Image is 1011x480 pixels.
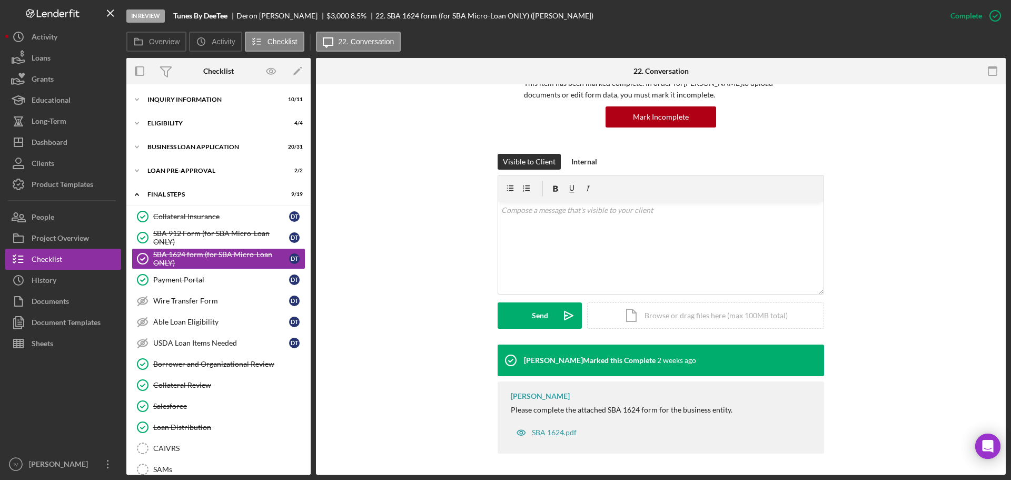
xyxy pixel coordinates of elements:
[524,77,798,101] p: This item has been marked complete. In order for [PERSON_NAME] to upload documents or edit form d...
[32,207,54,230] div: People
[32,333,53,357] div: Sheets
[498,154,561,170] button: Visible to Client
[132,354,305,375] a: Borrower and Organizational Review
[132,375,305,396] a: Collateral Review
[153,465,305,474] div: SAMs
[351,12,366,20] div: 8.5 %
[511,422,582,443] button: SBA 1624.pdf
[284,144,303,150] div: 20 / 31
[147,168,276,174] div: LOAN PRE-APPROVAL
[5,47,121,68] a: Loans
[153,250,289,267] div: SBA 1624 form (for SBA Micro-Loan ONLY)
[566,154,602,170] button: Internal
[5,132,121,153] button: Dashboard
[5,333,121,354] button: Sheets
[5,68,121,90] button: Grants
[950,5,982,26] div: Complete
[132,311,305,332] a: Able Loan EligibilityDT
[147,120,276,126] div: ELIGIBILITY
[236,12,326,20] div: Deron [PERSON_NAME]
[32,68,54,92] div: Grants
[5,249,121,270] a: Checklist
[132,227,305,248] a: SBA 912 Form (for SBA Micro-Loan ONLY)DT
[532,302,548,329] div: Send
[32,270,56,293] div: History
[132,290,305,311] a: Wire Transfer FormDT
[32,47,51,71] div: Loans
[289,275,300,285] div: D T
[153,212,289,221] div: Collateral Insurance
[32,249,62,272] div: Checklist
[5,26,121,47] button: Activity
[5,207,121,228] button: People
[289,253,300,264] div: D T
[284,120,303,126] div: 4 / 4
[498,302,582,329] button: Send
[126,9,165,23] div: In Review
[5,454,121,475] button: IV[PERSON_NAME]
[339,37,394,46] label: 22. Conversation
[289,232,300,243] div: D T
[5,111,121,132] a: Long-Term
[189,32,242,52] button: Activity
[606,106,716,128] button: Mark Incomplete
[5,153,121,174] button: Clients
[289,296,300,306] div: D T
[132,459,305,480] a: SAMs
[153,444,305,453] div: CAIVRS
[267,37,298,46] label: Checklist
[284,191,303,198] div: 9 / 19
[524,356,656,365] div: [PERSON_NAME] Marked this Complete
[975,434,1000,459] div: Open Intercom Messenger
[5,312,121,333] button: Document Templates
[633,67,689,75] div: 22. Conversation
[13,462,18,467] text: IV
[284,168,303,174] div: 2 / 2
[32,291,69,315] div: Documents
[212,37,235,46] label: Activity
[147,191,276,198] div: FINAL STEPS
[32,312,101,336] div: Document Templates
[657,356,696,365] time: 2025-09-10 15:25
[153,381,305,389] div: Collateral Review
[203,67,234,75] div: Checklist
[132,438,305,459] a: CAIVRS
[132,206,305,227] a: Collateral InsuranceDT
[153,423,305,432] div: Loan Distribution
[132,332,305,354] a: USDA Loan Items NeededDT
[153,229,289,246] div: SBA 912 Form (for SBA Micro-Loan ONLY)
[153,276,289,284] div: Payment Portal
[153,297,289,305] div: Wire Transfer Form
[5,228,121,249] a: Project Overview
[532,428,577,437] div: SBA 1624.pdf
[132,269,305,290] a: Payment PortalDT
[245,32,304,52] button: Checklist
[153,402,305,410] div: Salesforce
[32,132,67,155] div: Dashboard
[32,26,57,50] div: Activity
[5,291,121,312] a: Documents
[511,392,570,400] div: [PERSON_NAME]
[132,248,305,269] a: SBA 1624 form (for SBA Micro-Loan ONLY)DT
[149,37,180,46] label: Overview
[5,174,121,195] button: Product Templates
[5,270,121,291] button: History
[153,339,289,347] div: USDA Loan Items Needed
[5,90,121,111] button: Educational
[153,318,289,326] div: Able Loan Eligibility
[571,154,597,170] div: Internal
[26,454,95,477] div: [PERSON_NAME]
[289,317,300,327] div: D T
[316,32,401,52] button: 22. Conversation
[375,12,593,20] div: 22. SBA 1624 form (for SBA Micro-Loan ONLY) ([PERSON_NAME])
[32,111,66,134] div: Long-Term
[633,106,689,128] div: Mark Incomplete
